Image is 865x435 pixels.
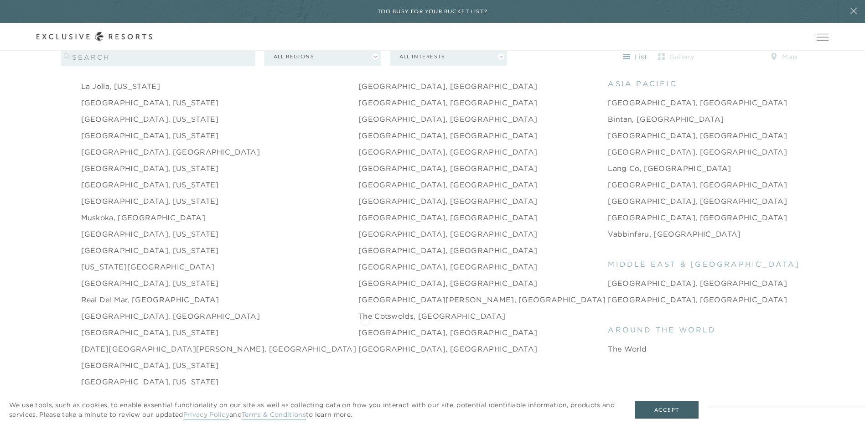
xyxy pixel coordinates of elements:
[81,261,215,272] a: [US_STATE][GEOGRAPHIC_DATA]
[608,278,787,289] a: [GEOGRAPHIC_DATA], [GEOGRAPHIC_DATA]
[81,196,219,207] a: [GEOGRAPHIC_DATA], [US_STATE]
[608,259,800,269] span: middle east & [GEOGRAPHIC_DATA]
[358,146,538,157] a: [GEOGRAPHIC_DATA], [GEOGRAPHIC_DATA]
[81,81,160,92] a: La Jolla, [US_STATE]
[81,228,219,239] a: [GEOGRAPHIC_DATA], [US_STATE]
[615,50,656,64] button: list
[264,48,381,66] button: All Regions
[608,294,787,305] a: [GEOGRAPHIC_DATA], [GEOGRAPHIC_DATA]
[608,146,787,157] a: [GEOGRAPHIC_DATA], [GEOGRAPHIC_DATA]
[358,327,538,338] a: [GEOGRAPHIC_DATA], [GEOGRAPHIC_DATA]
[242,410,306,420] a: Terms & Conditions
[608,163,731,174] a: Lang Co, [GEOGRAPHIC_DATA]
[656,50,697,64] button: gallery
[81,146,260,157] a: [GEOGRAPHIC_DATA], [GEOGRAPHIC_DATA]
[183,410,229,420] a: Privacy Policy
[358,278,538,289] a: [GEOGRAPHIC_DATA], [GEOGRAPHIC_DATA]
[81,97,219,108] a: [GEOGRAPHIC_DATA], [US_STATE]
[81,114,219,124] a: [GEOGRAPHIC_DATA], [US_STATE]
[81,376,219,387] a: [GEOGRAPHIC_DATA], [US_STATE]
[81,311,260,321] a: [GEOGRAPHIC_DATA], [GEOGRAPHIC_DATA]
[390,48,507,66] button: All Interests
[378,7,488,16] h6: Too busy for your bucket list?
[81,360,219,371] a: [GEOGRAPHIC_DATA], [US_STATE]
[81,179,219,190] a: [GEOGRAPHIC_DATA], [US_STATE]
[358,196,538,207] a: [GEOGRAPHIC_DATA], [GEOGRAPHIC_DATA]
[358,97,538,108] a: [GEOGRAPHIC_DATA], [GEOGRAPHIC_DATA]
[81,278,219,289] a: [GEOGRAPHIC_DATA], [US_STATE]
[608,196,787,207] a: [GEOGRAPHIC_DATA], [GEOGRAPHIC_DATA]
[358,179,538,190] a: [GEOGRAPHIC_DATA], [GEOGRAPHIC_DATA]
[608,343,647,354] a: The World
[358,114,538,124] a: [GEOGRAPHIC_DATA], [GEOGRAPHIC_DATA]
[358,245,538,256] a: [GEOGRAPHIC_DATA], [GEOGRAPHIC_DATA]
[81,294,219,305] a: Real del Mar, [GEOGRAPHIC_DATA]
[358,311,505,321] a: The Cotswolds, [GEOGRAPHIC_DATA]
[81,212,205,223] a: Muskoka, [GEOGRAPHIC_DATA]
[608,130,787,141] a: [GEOGRAPHIC_DATA], [GEOGRAPHIC_DATA]
[608,179,787,190] a: [GEOGRAPHIC_DATA], [GEOGRAPHIC_DATA]
[81,327,219,338] a: [GEOGRAPHIC_DATA], [US_STATE]
[358,228,538,239] a: [GEOGRAPHIC_DATA], [GEOGRAPHIC_DATA]
[608,212,787,223] a: [GEOGRAPHIC_DATA], [GEOGRAPHIC_DATA]
[608,228,741,239] a: Vabbinfaru, [GEOGRAPHIC_DATA]
[635,401,699,419] button: Accept
[817,34,829,40] button: Open navigation
[608,97,787,108] a: [GEOGRAPHIC_DATA], [GEOGRAPHIC_DATA]
[81,130,219,141] a: [GEOGRAPHIC_DATA], [US_STATE]
[61,48,255,66] input: search
[608,324,716,335] span: around the world
[358,163,538,174] a: [GEOGRAPHIC_DATA], [GEOGRAPHIC_DATA]
[9,400,616,419] p: We use tools, such as cookies, to enable essential functionality on our site as well as collectin...
[358,343,538,354] a: [GEOGRAPHIC_DATA], [GEOGRAPHIC_DATA]
[358,130,538,141] a: [GEOGRAPHIC_DATA], [GEOGRAPHIC_DATA]
[81,163,219,174] a: [GEOGRAPHIC_DATA], [US_STATE]
[608,114,724,124] a: Bintan, [GEOGRAPHIC_DATA]
[358,261,538,272] a: [GEOGRAPHIC_DATA], [GEOGRAPHIC_DATA]
[81,343,357,354] a: [DATE][GEOGRAPHIC_DATA][PERSON_NAME], [GEOGRAPHIC_DATA]
[608,78,677,89] span: asia pacific
[358,212,538,223] a: [GEOGRAPHIC_DATA], [GEOGRAPHIC_DATA]
[358,294,606,305] a: [GEOGRAPHIC_DATA][PERSON_NAME], [GEOGRAPHIC_DATA]
[763,50,804,64] button: map
[358,81,538,92] a: [GEOGRAPHIC_DATA], [GEOGRAPHIC_DATA]
[81,245,219,256] a: [GEOGRAPHIC_DATA], [US_STATE]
